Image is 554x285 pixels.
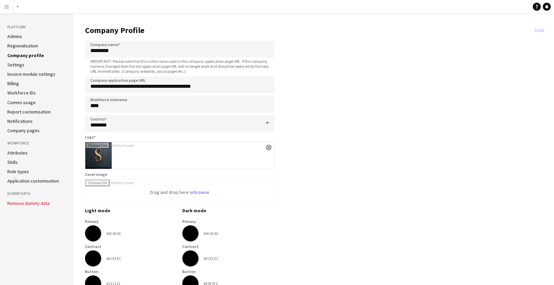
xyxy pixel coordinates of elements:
h1: Company Profile [85,25,532,35]
span: IMPORTANT: Please note that this is the name used in the company application page URL. If the com... [85,59,274,74]
h3: Light mode [85,208,177,214]
h3: Dark mode [182,208,274,214]
a: Workforce IDs [7,90,36,96]
a: Application customisation [7,178,59,184]
a: Billing [7,80,19,86]
div: #4C4C4C [204,231,219,236]
a: Company profile [7,52,44,58]
button: Remove dummy data [7,201,50,206]
a: Role types [7,169,29,175]
a: Attributes [7,150,28,156]
a: Comms usage [7,99,36,105]
a: Regionalisation [7,43,38,49]
div: #ECECEC [106,256,121,261]
div: #ECECEC [204,256,219,261]
a: Report customisation [7,109,51,115]
div: #4C4C4C [106,231,121,236]
h3: Dummy Data [7,191,66,197]
a: Notifications [7,118,33,124]
a: Invoice module settings [7,71,55,77]
a: Skills [7,159,18,165]
a: Admins [7,33,22,39]
h3: Platform [7,24,66,30]
a: Company pages [7,127,40,133]
a: Settings [7,62,24,68]
h3: Workforce [7,140,66,146]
